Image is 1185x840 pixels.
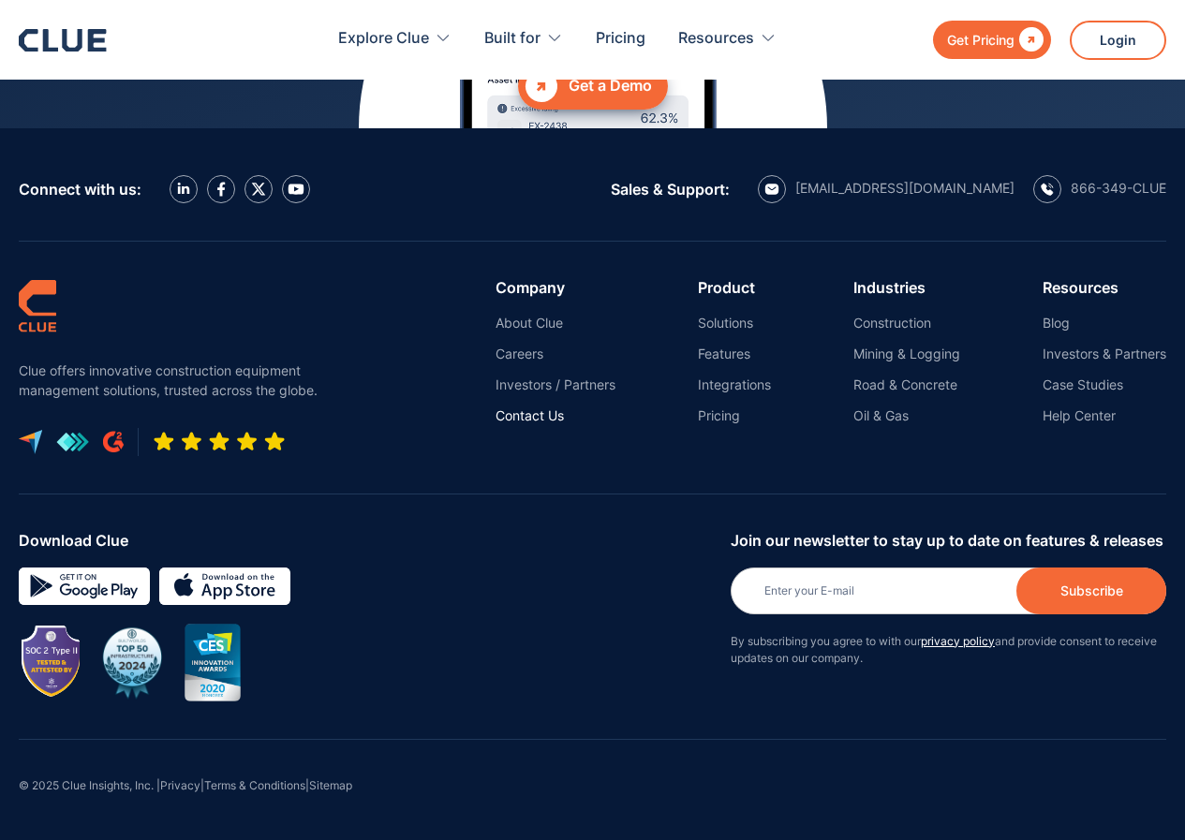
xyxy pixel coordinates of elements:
[1043,346,1166,362] a: Investors & Partners
[23,627,80,697] img: Image showing SOC 2 TYPE II badge for CLUE
[596,9,645,68] a: Pricing
[19,430,42,454] img: capterra logo icon
[251,182,266,197] img: X icon twitter
[496,407,615,424] a: Contact Us
[795,180,1015,197] div: [EMAIL_ADDRESS][DOMAIN_NAME]
[496,346,615,362] a: Careers
[19,567,150,605] img: Google simple icon
[159,567,290,605] img: download on the App store
[569,74,652,97] div: Get a Demo
[518,63,668,110] a: Get a Demo
[56,432,89,452] img: get app logo
[160,778,200,792] a: Privacy
[94,624,170,700] img: BuiltWorlds Top 50 Infrastructure 2024 award badge with
[103,431,124,453] img: G2 review platform icon
[526,70,557,102] div: 
[853,346,960,362] a: Mining & Logging
[947,28,1015,52] div: Get Pricing
[764,184,779,195] img: email icon
[678,9,777,68] div: Resources
[731,633,1166,667] p: By subscribing you agree to with our and provide consent to receive updates on our company.
[731,567,1166,614] input: Enter your E-mail
[853,279,960,296] div: Industries
[309,778,352,792] a: Sitemap
[848,578,1185,840] iframe: Chat Widget
[204,778,305,792] a: Terms & Conditions
[19,181,141,198] div: Connect with us:
[1043,315,1166,332] a: Blog
[933,21,1051,59] a: Get Pricing
[217,182,226,197] img: facebook icon
[678,9,754,68] div: Resources
[698,279,771,296] div: Product
[1015,28,1044,52] div: 
[698,315,771,332] a: Solutions
[698,376,771,393] a: Integrations
[1043,376,1166,393] a: Case Studies
[1033,175,1166,203] a: calling icon866-349-CLUE
[19,361,328,400] p: Clue offers innovative construction equipment management solutions, trusted across the globe.
[496,315,615,332] a: About Clue
[19,279,56,332] img: clue logo simple
[153,431,286,453] img: Five-star rating icon
[338,9,452,68] div: Explore Clue
[1041,183,1054,196] img: calling icon
[611,181,730,198] div: Sales & Support:
[853,376,960,393] a: Road & Concrete
[698,346,771,362] a: Features
[698,407,771,424] a: Pricing
[19,532,717,549] div: Download Clue
[177,183,190,195] img: LinkedIn icon
[731,532,1166,549] div: Join our newsletter to stay up to date on features & releases
[1043,407,1166,424] a: Help Center
[758,175,1015,203] a: email icon[EMAIL_ADDRESS][DOMAIN_NAME]
[853,407,960,424] a: Oil & Gas
[1070,21,1166,60] a: Login
[288,184,304,195] img: YouTube Icon
[731,532,1166,685] form: Newsletter
[1043,279,1166,296] div: Resources
[1071,180,1166,197] div: 866-349-CLUE
[484,9,563,68] div: Built for
[496,376,615,393] a: Investors / Partners
[484,9,541,68] div: Built for
[338,9,429,68] div: Explore Clue
[853,315,960,332] a: Construction
[1016,567,1166,614] input: Subscribe
[185,624,241,701] img: CES innovation award 2020 image
[496,279,615,296] div: Company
